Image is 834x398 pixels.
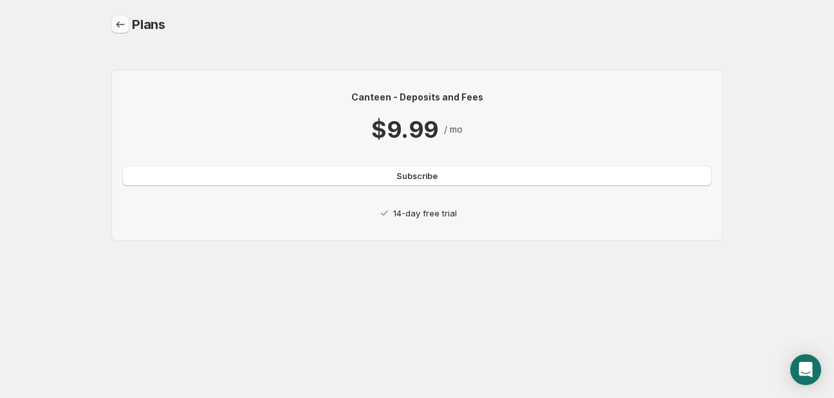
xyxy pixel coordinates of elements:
span: Subscribe [396,169,438,182]
button: Subscribe [122,166,712,186]
p: $9.99 [371,114,438,145]
span: Plans [132,17,165,32]
p: 14-day free trial [393,207,457,220]
p: / mo [444,123,463,136]
a: Home [111,15,129,33]
div: Open Intercom Messenger [790,354,821,385]
p: Canteen - Deposits and Fees [122,91,712,104]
